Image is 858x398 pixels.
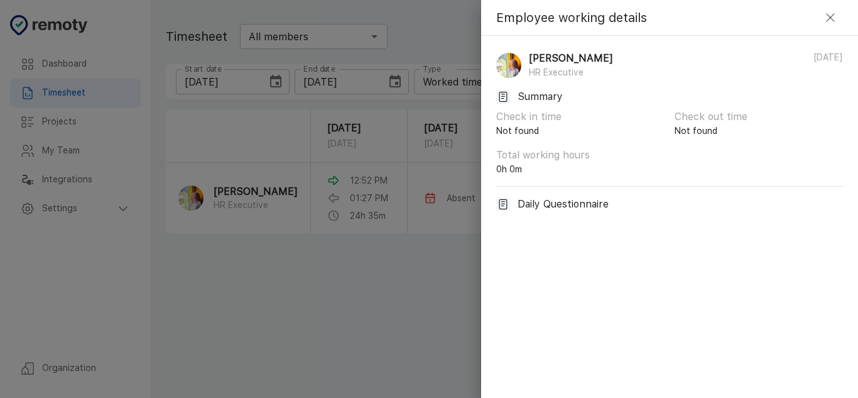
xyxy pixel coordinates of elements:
p: Not found [675,124,843,138]
p: [DATE] [813,51,843,79]
p: [PERSON_NAME] [529,51,613,66]
p: Daily Questionnaire [518,197,609,212]
p: Not found [496,124,665,138]
p: Total working hours [496,148,665,163]
p: 0h 0m [496,163,665,176]
p: Check out time [675,109,843,124]
p: HR Executive [529,66,622,79]
h4: Employee working details [496,8,647,28]
p: Check in time [496,109,665,124]
p: Summary [518,89,563,104]
img: Maham Zaidi [496,53,521,78]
